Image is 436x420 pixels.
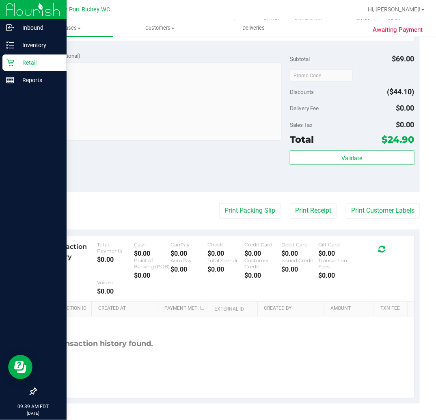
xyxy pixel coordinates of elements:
[264,306,321,312] a: Created By
[97,288,134,296] div: $0.00
[318,258,355,270] div: Transaction Fees
[134,258,171,270] div: Point of Banking (POB)
[6,76,14,84] inline-svg: Reports
[244,250,281,258] div: $0.00
[97,242,134,254] div: Total Payments
[396,104,414,112] span: $0.00
[290,85,314,99] span: Discounts
[290,203,337,219] button: Print Receipt
[6,41,14,49] inline-svg: Inventory
[290,122,313,128] span: Sales Tax
[318,242,355,248] div: Gift Card
[368,6,421,13] span: Hi, [PERSON_NAME]!
[290,56,310,62] span: Subtotal
[14,23,63,33] p: Inbound
[387,87,414,96] span: ($44.10)
[97,256,134,264] div: $0.00
[134,250,171,258] div: $0.00
[207,266,244,274] div: $0.00
[244,242,281,248] div: Credit Card
[281,242,318,248] div: Debit Card
[207,20,301,37] a: Deliveries
[207,242,244,248] div: Check
[48,306,88,312] a: Transaction ID
[4,403,63,410] p: 09:39 AM EDT
[171,266,208,274] div: $0.00
[14,75,63,85] p: Reports
[8,355,32,379] iframe: Resource center
[290,70,353,82] input: Promo Code
[164,306,205,312] a: Payment Method
[396,120,414,129] span: $0.00
[244,272,281,280] div: $0.00
[134,272,171,280] div: $0.00
[380,306,404,312] a: Txn Fee
[207,258,244,264] div: Total Spendr
[171,242,208,248] div: CanPay
[290,150,414,165] button: Validate
[330,306,371,312] a: Amount
[244,258,281,270] div: Customer Credit
[4,410,63,416] p: [DATE]
[97,280,134,286] div: Voided
[14,40,63,50] p: Inventory
[56,6,110,13] span: New Port Richey WC
[290,105,319,111] span: Delivery Fee
[281,266,318,274] div: $0.00
[42,317,153,372] div: No transaction history found.
[171,250,208,258] div: $0.00
[342,155,363,161] span: Validate
[346,203,420,219] button: Print Customer Labels
[113,20,207,37] a: Customers
[14,58,63,67] p: Retail
[382,134,414,145] span: $24.90
[6,59,14,67] inline-svg: Retail
[281,250,318,258] div: $0.00
[6,24,14,32] inline-svg: Inbound
[208,302,258,317] th: External ID
[373,25,423,35] span: Awaiting Payment
[207,250,244,258] div: $0.00
[281,258,318,264] div: Issued Credit
[290,134,314,145] span: Total
[318,250,355,258] div: $0.00
[219,203,281,219] button: Print Packing Slip
[171,258,208,264] div: AeroPay
[318,272,355,280] div: $0.00
[98,306,155,312] a: Created At
[392,54,414,63] span: $69.00
[232,24,276,32] span: Deliveries
[134,242,171,248] div: Cash
[114,24,207,32] span: Customers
